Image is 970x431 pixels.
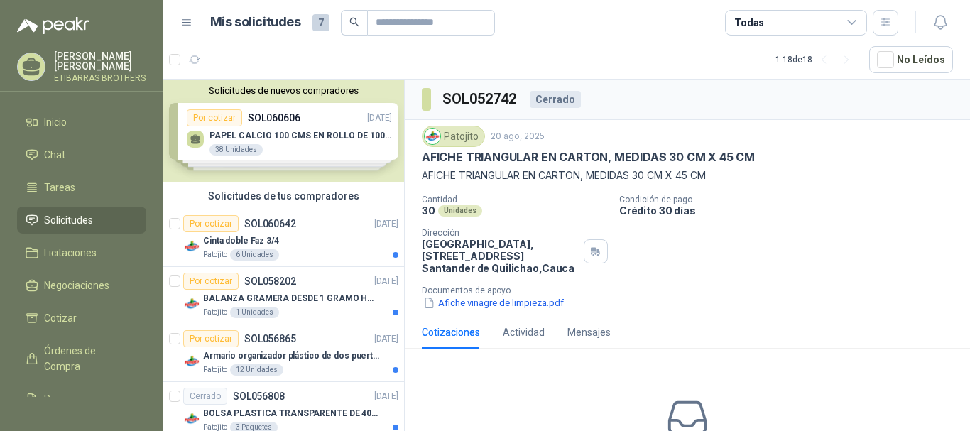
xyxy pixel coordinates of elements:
div: Mensajes [567,324,611,340]
span: Tareas [44,180,75,195]
p: Cantidad [422,195,608,204]
a: Por cotizarSOL060642[DATE] Company LogoCinta doble Faz 3/4Patojito6 Unidades [163,209,404,267]
div: Por cotizar [183,215,239,232]
h1: Mis solicitudes [210,12,301,33]
a: Negociaciones [17,272,146,299]
p: [DATE] [374,332,398,346]
p: ETIBARRAS BROTHERS [54,74,146,82]
span: Solicitudes [44,212,93,228]
a: Por cotizarSOL056865[DATE] Company LogoArmario organizador plástico de dos puertas de acuerdo a l... [163,324,404,382]
img: Company Logo [183,295,200,312]
p: BOLSA PLASTICA TRANSPARENTE DE 40*60 CMS [203,407,380,420]
p: [DATE] [374,390,398,403]
p: AFICHE TRIANGULAR EN CARTON, MEDIDAS 30 CM X 45 CM [422,168,953,183]
p: Patojito [203,249,227,261]
img: Logo peakr [17,17,89,34]
span: search [349,17,359,27]
div: Cerrado [530,91,581,108]
div: Solicitudes de tus compradores [163,182,404,209]
span: Remisiones [44,391,97,407]
p: SOL056865 [244,334,296,344]
div: Cerrado [183,388,227,405]
span: Órdenes de Compra [44,343,133,374]
div: 12 Unidades [230,364,283,376]
p: SOL058202 [244,276,296,286]
p: Patojito [203,307,227,318]
p: Condición de pago [619,195,964,204]
div: Actividad [503,324,545,340]
a: Solicitudes [17,207,146,234]
a: Cotizar [17,305,146,332]
button: No Leídos [869,46,953,73]
a: Licitaciones [17,239,146,266]
span: Negociaciones [44,278,109,293]
span: Chat [44,147,65,163]
p: 30 [422,204,435,217]
p: [DATE] [374,275,398,288]
p: Crédito 30 días [619,204,964,217]
div: Todas [734,15,764,31]
p: Cinta doble Faz 3/4 [203,234,279,248]
img: Company Logo [183,238,200,255]
p: Patojito [203,364,227,376]
a: Por cotizarSOL058202[DATE] Company LogoBALANZA GRAMERA DESDE 1 GRAMO HASTA 5 GRAMOSPatojito1 Unid... [163,267,404,324]
div: 6 Unidades [230,249,279,261]
a: Chat [17,141,146,168]
div: Cotizaciones [422,324,480,340]
img: Company Logo [183,353,200,370]
a: Inicio [17,109,146,136]
span: Inicio [44,114,67,130]
p: [DATE] [374,217,398,231]
p: BALANZA GRAMERA DESDE 1 GRAMO HASTA 5 GRAMOS [203,292,380,305]
p: [PERSON_NAME] [PERSON_NAME] [54,51,146,71]
p: [GEOGRAPHIC_DATA], [STREET_ADDRESS] Santander de Quilichao , Cauca [422,238,578,274]
span: 7 [312,14,329,31]
a: Órdenes de Compra [17,337,146,380]
p: Documentos de apoyo [422,285,964,295]
p: AFICHE TRIANGULAR EN CARTON, MEDIDAS 30 CM X 45 CM [422,150,755,165]
div: Unidades [438,205,482,217]
p: SOL056808 [233,391,285,401]
p: 20 ago, 2025 [491,130,545,143]
div: Por cotizar [183,330,239,347]
img: Company Logo [425,129,440,144]
p: Armario organizador plástico de dos puertas de acuerdo a la imagen adjunta [203,349,380,363]
span: Licitaciones [44,245,97,261]
a: Tareas [17,174,146,201]
div: Solicitudes de nuevos compradoresPor cotizarSOL060606[DATE] PAPEL CALCIO 100 CMS EN ROLLO DE 100 ... [163,80,404,182]
img: Company Logo [183,410,200,427]
button: Solicitudes de nuevos compradores [169,85,398,96]
div: 1 - 18 de 18 [775,48,858,71]
a: Remisiones [17,386,146,413]
span: Cotizar [44,310,77,326]
p: Dirección [422,228,578,238]
p: SOL060642 [244,219,296,229]
h3: SOL052742 [442,88,518,110]
div: Patojito [422,126,485,147]
button: Afiche vinagre de limpieza.pdf [422,295,565,310]
div: 1 Unidades [230,307,279,318]
div: Por cotizar [183,273,239,290]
